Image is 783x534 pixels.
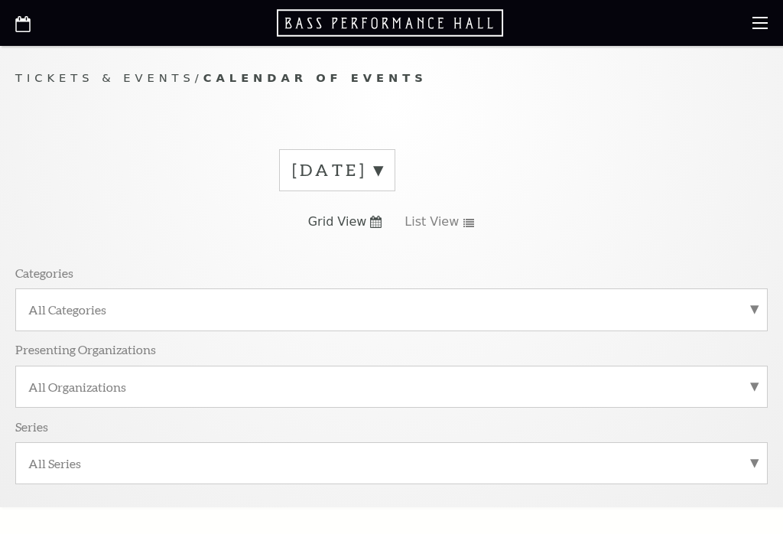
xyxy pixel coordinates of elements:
label: All Categories [28,301,755,317]
p: Categories [15,265,73,281]
p: Presenting Organizations [15,341,156,357]
span: Calendar of Events [203,71,427,84]
span: Tickets & Events [15,71,195,84]
span: Grid View [308,213,367,230]
span: List View [404,213,459,230]
label: All Organizations [28,379,755,395]
label: All Series [28,455,755,471]
label: [DATE] [292,158,382,182]
p: Series [15,418,48,435]
p: / [15,69,768,88]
